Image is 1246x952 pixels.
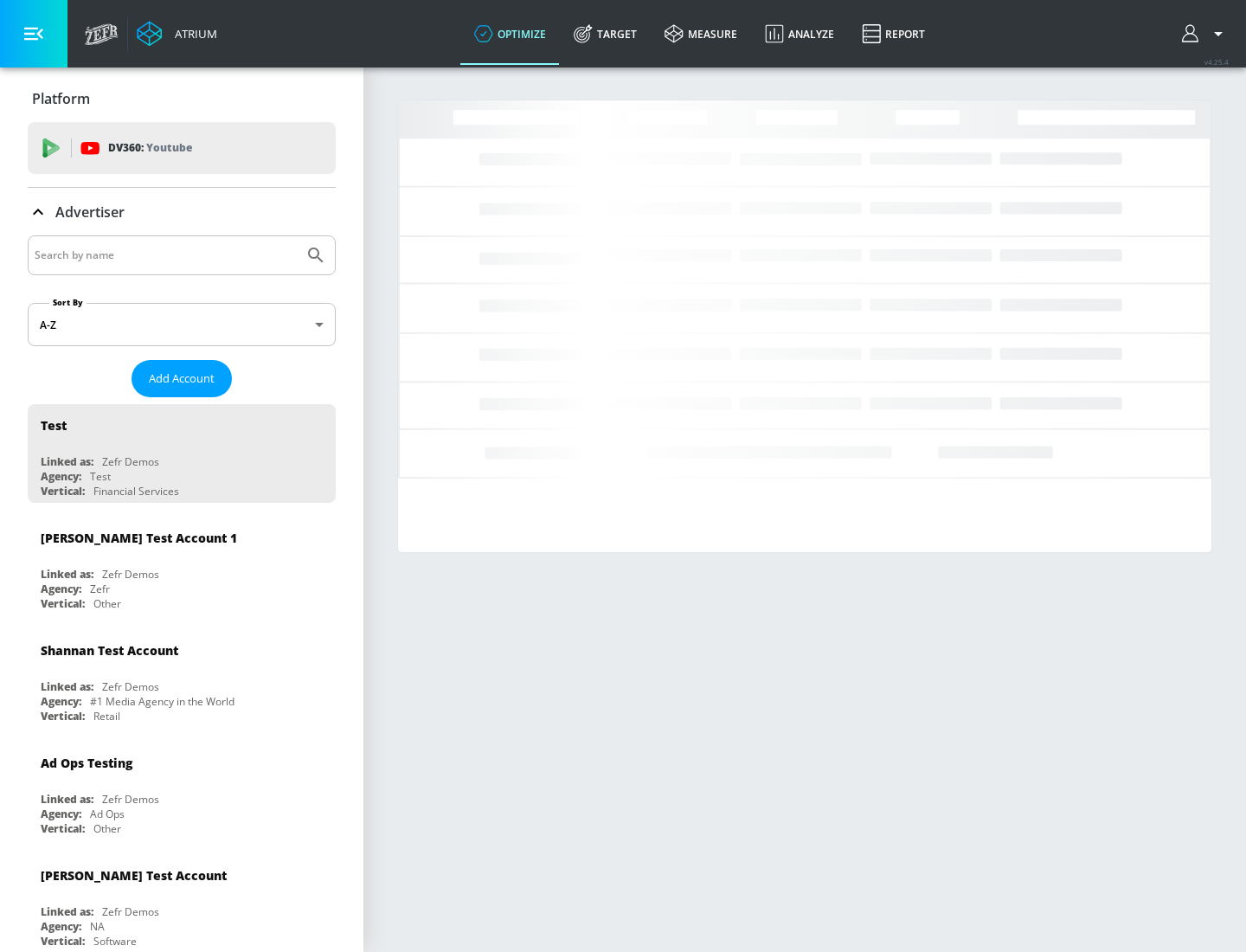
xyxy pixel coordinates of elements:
div: Ad Ops TestingLinked as:Zefr DemosAgency:Ad OpsVertical:Other [28,742,336,840]
div: Shannan Test AccountLinked as:Zefr DemosAgency:#1 Media Agency in the WorldVertical:Retail [28,629,336,728]
a: optimize [460,3,560,65]
div: Ad Ops Testing [41,755,132,771]
div: Zefr Demos [102,679,159,694]
div: Vertical: [41,596,85,611]
p: DV360: [108,138,192,158]
div: DV360: Youtube [28,122,336,174]
div: Zefr [90,582,110,596]
div: Other [93,821,121,836]
div: Atrium [168,26,217,42]
div: [PERSON_NAME] Test Account [41,867,227,884]
div: Platform [28,74,336,123]
div: Agency: [41,919,81,934]
div: TestLinked as:Zefr DemosAgency:TestVertical:Financial Services [28,404,336,503]
p: Youtube [146,138,192,157]
div: Advertiser [28,188,336,236]
div: Linked as: [41,567,93,582]
div: Test [41,417,67,434]
p: Advertiser [55,203,125,222]
button: Add Account [132,360,232,397]
div: Agency: [41,582,81,596]
a: Report [848,3,939,65]
div: Test [90,469,111,484]
div: Agency: [41,694,81,709]
div: Vertical: [41,484,85,499]
a: Target [560,3,651,65]
div: Financial Services [93,484,179,499]
div: Vertical: [41,709,85,724]
div: Other [93,596,121,611]
div: Vertical: [41,934,85,949]
span: Add Account [149,369,215,389]
label: Sort By [49,297,87,308]
div: Zefr Demos [102,792,159,807]
div: Vertical: [41,821,85,836]
div: Zefr Demos [102,567,159,582]
div: Linked as: [41,904,93,919]
div: Linked as: [41,679,93,694]
div: Linked as: [41,792,93,807]
p: Platform [32,89,90,108]
input: Search by name [35,244,297,267]
div: Shannan Test Account [41,642,178,659]
div: Software [93,934,137,949]
div: Zefr Demos [102,454,159,469]
div: #1 Media Agency in the World [90,694,234,709]
div: [PERSON_NAME] Test Account 1Linked as:Zefr DemosAgency:ZefrVertical:Other [28,517,336,615]
a: measure [651,3,751,65]
div: A-Z [28,303,336,346]
span: v 4.25.4 [1204,57,1229,67]
div: NA [90,919,105,934]
div: Zefr Demos [102,904,159,919]
a: Analyze [751,3,848,65]
div: Ad Ops [90,807,125,821]
div: Agency: [41,807,81,821]
a: Atrium [137,21,217,47]
div: Agency: [41,469,81,484]
div: Linked as: [41,454,93,469]
div: Retail [93,709,120,724]
div: [PERSON_NAME] Test Account 1 [41,530,237,546]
